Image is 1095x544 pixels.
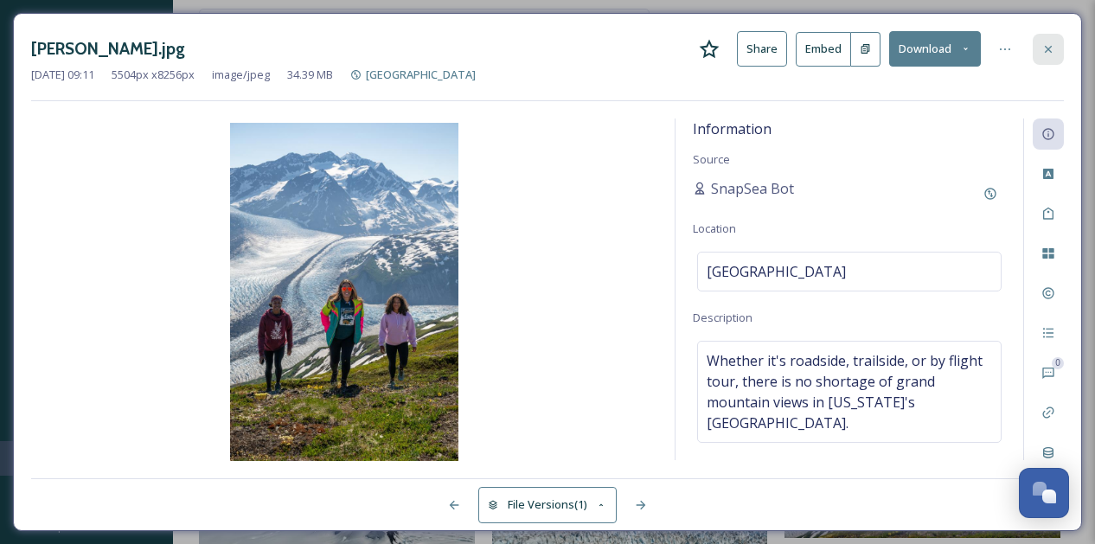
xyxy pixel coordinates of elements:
[693,221,736,236] span: Location
[287,67,333,83] span: 34.39 MB
[112,67,195,83] span: 5504 px x 8256 px
[1052,357,1064,369] div: 0
[693,119,772,138] span: Information
[31,123,657,464] img: 77872a98-5434-41e1-836d-08a058a9d89c.jpg
[707,261,846,282] span: [GEOGRAPHIC_DATA]
[1019,468,1069,518] button: Open Chat
[366,67,476,82] span: [GEOGRAPHIC_DATA]
[737,31,787,67] button: Share
[212,67,270,83] span: image/jpeg
[889,31,981,67] button: Download
[711,178,794,199] span: SnapSea Bot
[796,32,851,67] button: Embed
[31,67,94,83] span: [DATE] 09:11
[693,151,730,167] span: Source
[707,350,992,433] span: Whether it's roadside, trailside, or by flight tour, there is no shortage of grand mountain views...
[31,36,185,61] h3: [PERSON_NAME].jpg
[693,310,752,325] span: Description
[478,487,617,522] button: File Versions(1)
